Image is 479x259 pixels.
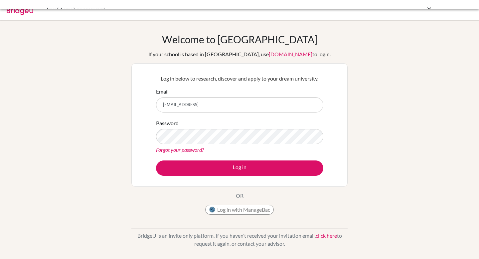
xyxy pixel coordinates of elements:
img: Bridge-U [7,4,33,15]
a: click here [316,232,337,239]
p: Log in below to research, discover and apply to your dream university. [156,75,323,83]
button: Log in [156,160,323,176]
a: Forgot your password? [156,146,204,153]
button: Log in with ManageBac [205,205,274,215]
label: Password [156,119,179,127]
div: Invalid email or password. [47,5,333,13]
p: OR [236,192,243,200]
p: BridgeU is an invite only platform. If you haven’t received your invitation email, to request it ... [131,232,348,248]
a: [DOMAIN_NAME] [269,51,312,57]
h1: Welcome to [GEOGRAPHIC_DATA] [162,33,317,45]
label: Email [156,88,169,96]
div: If your school is based in [GEOGRAPHIC_DATA], use to login. [148,50,331,58]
